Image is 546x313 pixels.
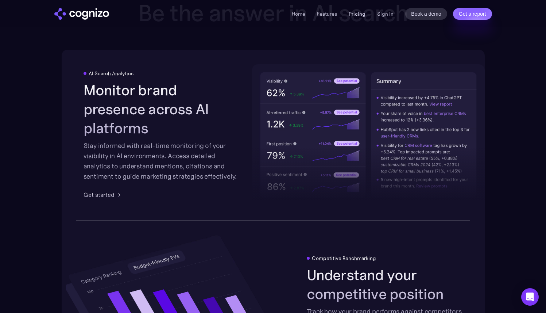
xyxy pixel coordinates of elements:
[252,64,485,206] img: AI visibility metrics performance insights
[317,11,337,17] a: Features
[521,288,539,306] div: Open Intercom Messenger
[54,8,109,20] a: home
[84,190,115,199] div: Get started
[84,81,240,138] h2: Monitor brand presence across AI platforms
[54,8,109,20] img: cognizo logo
[405,8,447,20] a: Book a demo
[89,70,133,76] div: AI Search Analytics
[307,266,463,304] h2: Understand your competitive position
[84,190,123,199] a: Get started
[84,141,240,182] div: Stay informed with real-time monitoring of your visibility in AI environments. Access detailed an...
[312,255,376,261] div: Competitive Benchmarking
[377,9,394,18] a: Sign in
[292,11,305,17] a: Home
[453,8,492,20] a: Get a report
[349,11,365,17] a: Pricing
